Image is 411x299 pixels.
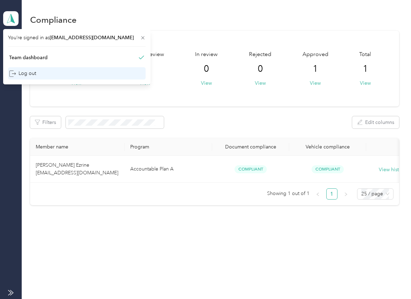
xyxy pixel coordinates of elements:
[8,34,146,41] span: You’re signed in as
[204,63,209,75] span: 0
[316,192,320,196] span: left
[218,144,284,150] div: Document compliance
[195,50,218,59] span: In review
[267,188,309,199] span: Showing 1 out of 1
[340,188,351,200] li: Next Page
[9,54,48,61] div: Team dashboard
[30,16,77,23] h1: Compliance
[363,63,368,75] span: 1
[30,116,61,128] button: Filters
[312,165,344,173] span: Compliant
[310,79,321,87] button: View
[258,63,263,75] span: 0
[249,50,271,59] span: Rejected
[36,162,118,176] span: [PERSON_NAME] Ezrine [EMAIL_ADDRESS][DOMAIN_NAME]
[360,79,371,87] button: View
[352,116,399,128] button: Edit columns
[125,138,212,156] th: Program
[326,188,337,200] li: 1
[327,189,337,199] a: 1
[312,188,323,200] li: Previous Page
[235,165,267,173] span: Compliant
[30,138,125,156] th: Member name
[313,63,318,75] span: 1
[372,260,411,299] iframe: Everlance-gr Chat Button Frame
[255,79,266,87] button: View
[340,188,351,200] button: right
[50,35,134,41] span: [EMAIL_ADDRESS][DOMAIN_NAME]
[201,79,212,87] button: View
[312,188,323,200] button: left
[302,50,328,59] span: Approved
[361,189,389,199] span: 25 / page
[379,166,406,174] button: View history
[295,144,361,150] div: Vehicle compliance
[9,70,36,77] div: Log out
[344,192,348,196] span: right
[359,50,371,59] span: Total
[357,188,393,200] div: Page Size
[125,156,212,183] td: Accountable Plan A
